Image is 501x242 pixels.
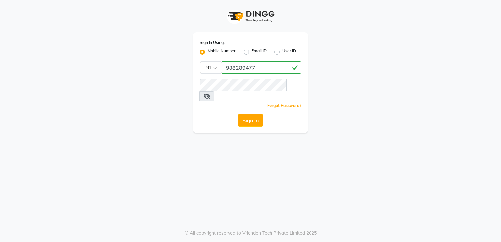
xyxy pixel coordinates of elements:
[222,61,301,74] input: Username
[200,40,225,46] label: Sign In Using:
[267,103,301,108] a: Forgot Password?
[200,79,287,91] input: Username
[251,48,267,56] label: Email ID
[224,7,277,26] img: logo1.svg
[208,48,236,56] label: Mobile Number
[238,114,263,127] button: Sign In
[282,48,296,56] label: User ID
